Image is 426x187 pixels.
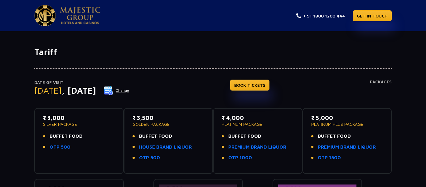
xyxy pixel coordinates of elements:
[228,133,261,140] span: BUFFET FOOD
[370,80,392,102] h4: Packages
[34,47,392,57] h1: Tariff
[50,144,70,151] a: OTP 500
[60,7,100,24] img: Majestic Pride
[311,114,383,122] p: ₹ 5,000
[353,10,392,21] a: GET IN TOUCH
[43,122,115,126] p: SILVER PACKAGE
[34,80,129,86] p: Date of Visit
[34,5,56,26] img: Majestic Pride
[139,133,172,140] span: BUFFET FOOD
[228,144,286,151] a: PREMIUM BRAND LIQUOR
[43,114,115,122] p: ₹ 3,000
[311,122,383,126] p: PLATINUM PLUS PACKAGE
[318,133,351,140] span: BUFFET FOOD
[139,144,192,151] a: HOUSE BRAND LIQUOR
[228,154,252,161] a: OTP 1000
[139,154,160,161] a: OTP 500
[318,144,376,151] a: PREMIUM BRAND LIQUOR
[50,133,83,140] span: BUFFET FOOD
[62,85,96,96] span: , [DATE]
[133,114,205,122] p: ₹ 3,500
[34,85,62,96] span: [DATE]
[222,114,294,122] p: ₹ 4,000
[133,122,205,126] p: GOLDEN PACKAGE
[296,12,345,19] a: + 91 1800 1200 444
[104,86,129,96] button: Change
[230,80,269,91] a: BOOK TICKETS
[318,154,341,161] a: OTP 1500
[222,122,294,126] p: PLATINUM PACKAGE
